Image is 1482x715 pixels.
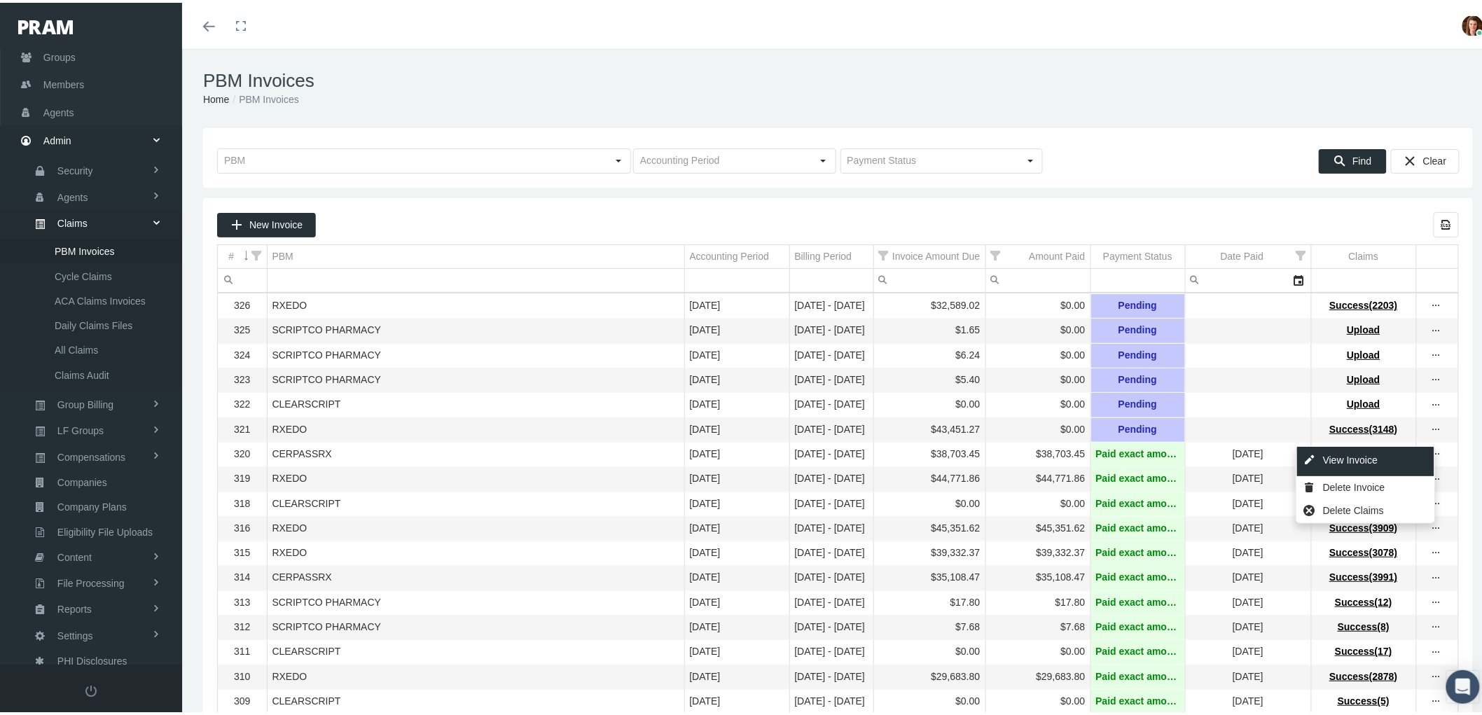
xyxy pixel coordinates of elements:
td: CLEARSCRIPT [267,390,684,415]
div: $0.00 [991,642,1086,655]
td: [DATE] - [DATE] [789,637,873,662]
div: Show Invoice actions [1425,445,1448,459]
span: Upload [1347,321,1380,333]
td: Paid exact amount [1090,662,1185,686]
div: Show Invoice actions [1425,667,1448,681]
span: Find [1352,153,1371,164]
td: Paid exact amount [1090,637,1185,662]
td: [DATE] [684,513,789,538]
div: more [1425,321,1448,335]
span: Eligibility File Uploads [57,518,153,541]
td: [DATE] - [DATE] [789,613,873,637]
div: Clear [1391,146,1460,171]
td: Column Claims [1311,242,1416,266]
div: Show Invoice actions [1425,543,1448,557]
td: 321 [218,415,267,439]
span: Success(17) [1335,643,1392,654]
div: $0.00 [991,321,1086,334]
div: more [1425,593,1448,607]
div: Amount Paid [1029,247,1085,261]
div: Billing Period [795,247,852,261]
div: $43,451.27 [879,420,981,433]
td: SCRIPTCO PHARMACY [267,316,684,340]
div: $0.00 [991,692,1086,705]
div: Export all data to Excel [1434,209,1459,235]
div: $0.00 [879,395,981,408]
div: more [1425,618,1448,632]
div: Show Invoice actions [1425,395,1448,409]
td: Pending [1090,366,1185,390]
span: LF Groups [57,416,104,440]
td: Filter cell [873,266,985,290]
div: $44,771.86 [991,469,1086,483]
div: $38,703.45 [879,445,981,458]
span: Members [43,69,84,95]
div: # [228,247,234,261]
span: Upload [1347,371,1380,382]
div: Data grid toolbar [217,209,1459,235]
div: more [1425,692,1448,706]
span: Success(2878) [1329,668,1397,679]
td: [DATE] [1185,662,1311,686]
td: 323 [218,366,267,390]
td: [DATE] [1185,637,1311,662]
td: [DATE] - [DATE] [789,489,873,513]
div: Show Invoice actions [1425,494,1448,508]
div: Delete Invoice [1297,473,1434,497]
td: RXEDO [267,415,684,439]
span: Show filter options for column 'Date Paid' [1296,248,1306,258]
span: Settings [57,621,93,645]
span: Success(8) [1338,618,1390,630]
td: 316 [218,513,267,538]
td: [DATE] [684,415,789,439]
h1: PBM Invoices [203,67,1473,89]
td: [DATE] - [DATE] [789,563,873,588]
td: [DATE] [1185,686,1311,711]
td: Filter cell [1185,266,1311,290]
div: $0.00 [991,420,1086,433]
td: [DATE] - [DATE] [789,390,873,415]
span: Reports [57,595,92,618]
div: $0.00 [991,346,1086,359]
span: Compensations [57,443,125,466]
div: Show Invoice actions [1425,321,1448,335]
td: [DATE] [1185,489,1311,513]
td: CLEARSCRIPT [267,686,684,711]
span: PHI Disclosures [57,646,127,670]
span: All Claims [55,335,98,359]
div: more [1425,420,1448,434]
td: Pending [1090,316,1185,340]
img: PRAM_20_x_78.png [18,18,73,32]
td: RXEDO [267,291,684,316]
td: [DATE] [684,390,789,415]
div: Show Invoice actions [1425,346,1448,360]
div: more [1425,543,1448,557]
td: Column PBM [267,242,684,266]
div: $0.00 [991,370,1086,384]
div: $29,683.80 [879,667,981,681]
td: [DATE] [684,340,789,365]
span: Content [57,543,92,567]
td: [DATE] [1185,588,1311,612]
td: 322 [218,390,267,415]
div: $0.00 [879,642,981,655]
td: [DATE] [684,464,789,489]
div: $1.65 [879,321,981,334]
div: more [1425,445,1448,459]
div: $35,108.47 [879,568,981,581]
td: Column # [218,242,267,266]
td: [DATE] - [DATE] [789,316,873,340]
span: Claims Audit [55,361,109,384]
td: 309 [218,686,267,711]
td: Paid exact amount [1090,613,1185,637]
span: Success(5) [1338,693,1390,704]
td: Pending [1090,340,1185,365]
td: [DATE] [684,489,789,513]
div: Delete Claims [1297,497,1434,520]
td: SCRIPTCO PHARMACY [267,588,684,612]
td: SCRIPTCO PHARMACY [267,340,684,365]
td: RXEDO [267,539,684,563]
td: [DATE] - [DATE] [789,464,873,489]
td: [DATE] - [DATE] [789,415,873,439]
span: Daily Claims Files [55,311,132,335]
